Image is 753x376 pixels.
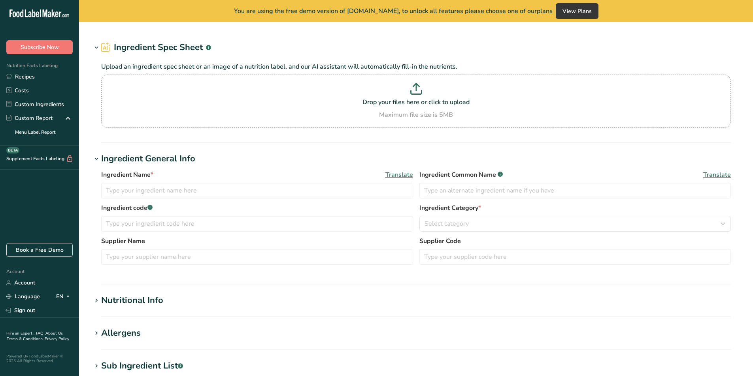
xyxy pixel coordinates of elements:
[234,6,553,16] span: You are using the free demo version of [DOMAIN_NAME], to unlock all features please choose one of...
[703,170,731,180] span: Translate
[21,43,59,51] span: Subscribe Now
[6,331,34,336] a: Hire an Expert .
[36,331,45,336] a: FAQ .
[101,170,153,180] span: Ingredient Name
[101,249,413,265] input: Type your supplier name here
[101,359,183,372] div: Sub Ingredient List
[419,170,503,180] span: Ingredient Common Name
[6,147,19,153] div: BETA
[6,331,63,342] a: About Us .
[425,219,469,228] span: Select category
[101,236,413,246] label: Supplier Name
[7,336,45,342] a: Terms & Conditions .
[6,243,73,257] a: Book a Free Demo
[419,249,731,265] input: Type your supplier code here
[101,216,413,232] input: Type your ingredient code here
[56,292,73,301] div: EN
[103,110,729,120] div: Maximum file size is 5MB
[6,114,53,122] div: Custom Report
[419,203,731,213] label: Ingredient Category
[101,62,731,71] p: Upload an ingredient spec sheet or an image of a nutrition label, and our AI assistant will autom...
[537,7,553,15] span: plans
[6,354,73,363] div: Powered By FoodLabelMaker © 2025 All Rights Reserved
[419,236,731,246] label: Supplier Code
[6,290,40,303] a: Language
[419,183,731,198] input: Type an alternate ingredient name if you have
[6,40,73,54] button: Subscribe Now
[556,3,598,19] button: View Plans
[101,41,211,54] h2: Ingredient Spec Sheet
[101,152,195,165] div: Ingredient General Info
[101,327,141,340] div: Allergens
[419,216,731,232] button: Select category
[385,170,413,180] span: Translate
[101,183,413,198] input: Type your ingredient name here
[101,294,163,307] div: Nutritional Info
[101,203,413,213] label: Ingredient code
[45,336,69,342] a: Privacy Policy
[103,97,729,107] p: Drop your files here or click to upload
[562,7,592,15] span: View Plans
